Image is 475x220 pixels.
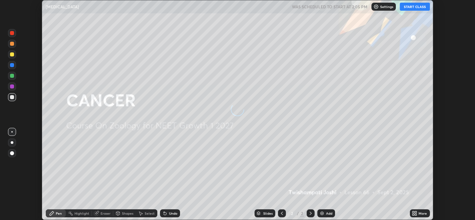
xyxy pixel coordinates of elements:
p: [MEDICAL_DATA] [46,4,79,9]
button: START CLASS [400,3,430,11]
div: Eraser [101,212,111,215]
img: class-settings-icons [373,4,379,9]
h5: WAS SCHEDULED TO START AT 2:05 PM [292,4,367,10]
div: Shapes [122,212,133,215]
div: Pen [56,212,62,215]
div: Highlight [74,212,89,215]
p: Settings [380,5,393,8]
div: 2 [289,211,295,215]
div: Select [145,212,155,215]
div: Slides [263,212,273,215]
div: 2 [300,210,304,216]
div: Undo [169,212,177,215]
div: / [297,211,299,215]
img: add-slide-button [319,211,325,216]
div: More [419,212,427,215]
div: Add [326,212,332,215]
